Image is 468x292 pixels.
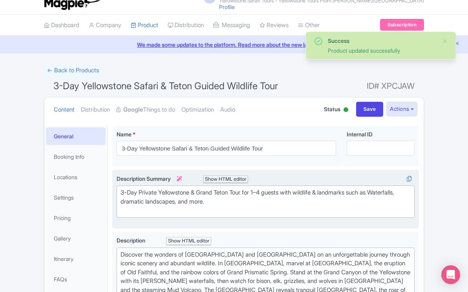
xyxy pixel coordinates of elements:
a: Content [54,97,75,122]
button: Close announcement [454,40,460,49]
span: Name [117,131,132,138]
a: Booking Info [46,148,106,165]
a: General [46,127,106,145]
a: Optimization [181,97,214,122]
span: ID# XPCJAW [367,78,415,94]
a: Distribution [168,15,204,36]
div: 3-Day Private Yellowstone & Grand Teton Tour for 1–4 guests with wildlife & landmarks such as Wat... [121,188,411,215]
span: ​3-Day Yellowstone Safari & Teton Guided Wildlife Tour [53,80,278,92]
span: Status [324,105,340,113]
a: We made some updates to the platform. Read more about the new layout [5,40,463,49]
a: Locations [46,168,106,186]
a: Reviews [260,15,289,36]
input: Save [356,102,384,117]
strong: Google [123,105,143,114]
a: Subscription [380,19,424,31]
button: Close [442,37,448,46]
span: Description Summary [117,175,183,182]
a: Audio [220,97,235,122]
a: Itinerary [46,250,106,268]
a: ← Back to Products [44,63,102,78]
a: Product [131,15,158,36]
a: Profile [219,4,235,10]
a: Messaging [213,15,250,36]
a: Gallery [46,230,106,247]
a: GoogleThings to do [116,97,175,122]
a: Company [89,15,121,36]
div: Open Intercom Messenger [441,265,460,284]
div: Show HTML editor [166,237,211,245]
span: Internal ID [347,131,373,138]
a: Other [298,15,320,36]
a: Distribution [81,97,110,122]
a: Dashboard [44,15,79,36]
div: Active [342,104,350,116]
div: Success [328,37,435,45]
span: Description [117,237,146,244]
a: Pricing [46,209,106,227]
button: Actions [386,102,417,116]
a: FAQs [46,270,106,288]
div: Show HTML editor [203,175,248,184]
div: Product updated successfully [328,46,435,55]
a: Settings [46,189,106,206]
